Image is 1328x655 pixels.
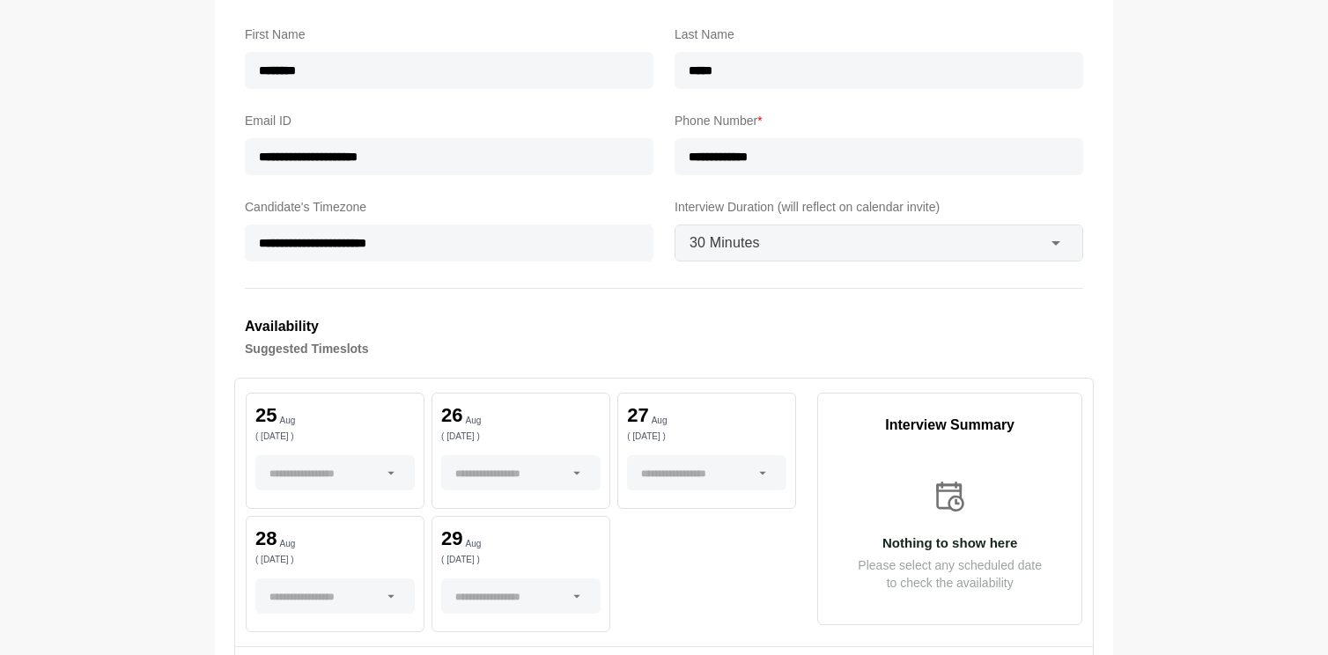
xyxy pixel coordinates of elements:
[466,416,482,425] p: Aug
[675,24,1083,45] label: Last Name
[441,529,462,548] p: 29
[652,416,668,425] p: Aug
[245,24,653,45] label: First Name
[932,478,969,515] img: calender
[441,432,601,441] p: ( [DATE] )
[675,110,1083,131] label: Phone Number
[255,432,415,441] p: ( [DATE] )
[627,406,648,425] p: 27
[255,556,415,564] p: ( [DATE] )
[818,556,1081,592] p: Please select any scheduled date to check the availability
[279,416,295,425] p: Aug
[245,110,653,131] label: Email ID
[255,406,277,425] p: 25
[627,432,786,441] p: ( [DATE] )
[245,315,1083,338] h3: Availability
[255,529,277,548] p: 28
[441,406,462,425] p: 26
[675,196,1083,217] label: Interview Duration (will reflect on calendar invite)
[690,232,760,254] span: 30 Minutes
[441,556,601,564] p: ( [DATE] )
[818,415,1081,436] p: Interview Summary
[466,540,482,548] p: Aug
[279,540,295,548] p: Aug
[245,196,653,217] label: Candidate's Timezone
[245,338,1083,359] h4: Suggested Timeslots
[818,536,1081,549] p: Nothing to show here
